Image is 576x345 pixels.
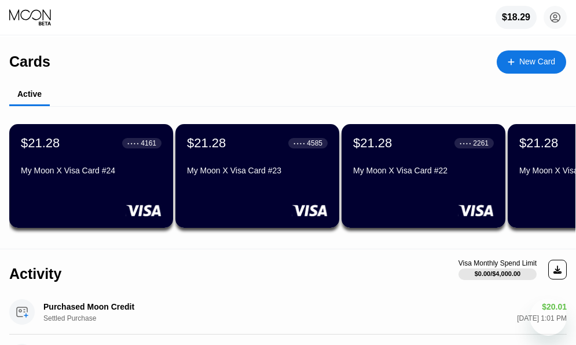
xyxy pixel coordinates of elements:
[9,266,61,282] div: Activity
[9,124,173,228] div: $21.28● ● ● ●4161My Moon X Visa Card #24
[17,89,42,99] div: Active
[141,139,156,147] div: 4161
[9,290,567,335] div: Purchased Moon CreditSettled Purchase$20.01[DATE] 1:01 PM
[307,139,322,147] div: 4585
[342,124,505,228] div: $21.28● ● ● ●2261My Moon X Visa Card #22
[293,141,305,145] div: ● ● ● ●
[496,6,537,29] div: $18.29
[519,136,558,151] div: $21.28
[43,302,159,311] div: Purchased Moon Credit
[21,136,60,151] div: $21.28
[187,136,226,151] div: $21.28
[473,139,489,147] div: 2261
[460,141,471,145] div: ● ● ● ●
[127,141,139,145] div: ● ● ● ●
[475,270,521,277] div: $0.00 / $4,000.00
[43,314,101,322] div: Settled Purchase
[21,166,162,175] div: My Moon X Visa Card #24
[9,53,50,70] div: Cards
[353,166,494,175] div: My Moon X Visa Card #22
[517,314,567,322] div: [DATE] 1:01 PM
[519,57,555,67] div: New Card
[187,166,328,175] div: My Moon X Visa Card #23
[497,50,566,74] div: New Card
[530,299,567,336] iframe: Button to launch messaging window
[458,259,537,267] div: Visa Monthly Spend Limit
[458,259,537,280] div: Visa Monthly Spend Limit$0.00/$4,000.00
[353,136,392,151] div: $21.28
[175,124,339,228] div: $21.28● ● ● ●4585My Moon X Visa Card #23
[502,12,530,23] div: $18.29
